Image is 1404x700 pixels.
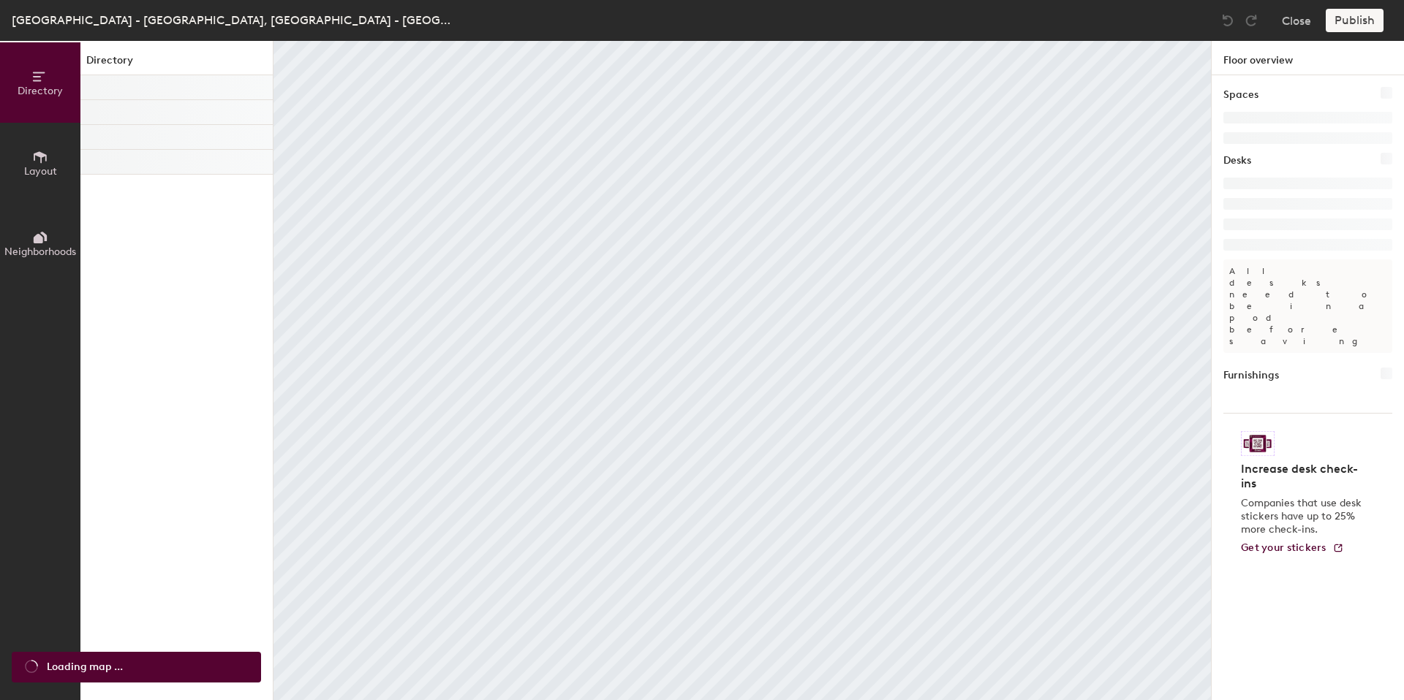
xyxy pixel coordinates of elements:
[1223,87,1258,103] h1: Spaces
[12,11,450,29] div: [GEOGRAPHIC_DATA] - [GEOGRAPHIC_DATA], [GEOGRAPHIC_DATA] - [GEOGRAPHIC_DATA]
[1241,542,1344,555] a: Get your stickers
[24,165,57,178] span: Layout
[80,53,273,75] h1: Directory
[1244,13,1258,28] img: Redo
[1220,13,1235,28] img: Undo
[1223,368,1279,384] h1: Furnishings
[1223,259,1392,353] p: All desks need to be in a pod before saving
[273,41,1211,700] canvas: Map
[1241,497,1366,536] p: Companies that use desk stickers have up to 25% more check-ins.
[4,246,76,258] span: Neighborhoods
[18,85,63,97] span: Directory
[1223,153,1251,169] h1: Desks
[1241,541,1326,554] span: Get your stickers
[47,659,123,675] span: Loading map ...
[1241,462,1366,491] h4: Increase desk check-ins
[1241,431,1275,456] img: Sticker logo
[1282,9,1311,32] button: Close
[1212,41,1404,75] h1: Floor overview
